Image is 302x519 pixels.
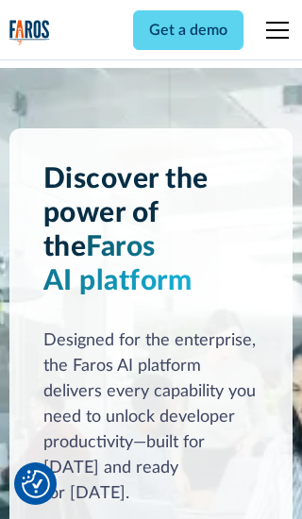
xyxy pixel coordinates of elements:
img: Logo of the analytics and reporting company Faros. [9,20,50,46]
span: Faros AI platform [43,233,193,295]
div: Designed for the enterprise, the Faros AI platform delivers every capability you need to unlock d... [43,328,260,507]
a: home [9,20,50,46]
a: Get a demo [133,10,243,50]
h1: Discover the power of the [43,162,260,298]
button: Cookie Settings [22,470,50,498]
img: Revisit consent button [22,470,50,498]
div: menu [255,8,293,53]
